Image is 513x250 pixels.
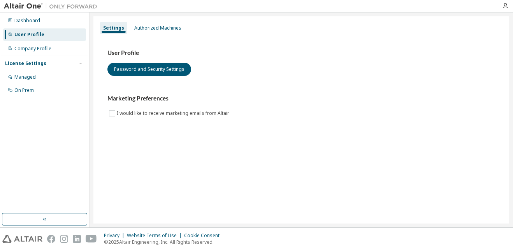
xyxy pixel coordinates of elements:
img: instagram.svg [60,235,68,243]
div: Managed [14,74,36,80]
div: Website Terms of Use [127,232,184,239]
h3: User Profile [107,49,495,57]
div: User Profile [14,32,44,38]
h3: Marketing Preferences [107,95,495,102]
img: linkedin.svg [73,235,81,243]
div: License Settings [5,60,46,67]
p: © 2025 Altair Engineering, Inc. All Rights Reserved. [104,239,224,245]
div: Settings [103,25,124,31]
div: Authorized Machines [134,25,181,31]
div: On Prem [14,87,34,93]
img: youtube.svg [86,235,97,243]
div: Privacy [104,232,127,239]
img: facebook.svg [47,235,55,243]
div: Cookie Consent [184,232,224,239]
label: I would like to receive marketing emails from Altair [117,109,231,118]
img: Altair One [4,2,101,10]
img: altair_logo.svg [2,235,42,243]
div: Dashboard [14,18,40,24]
div: Company Profile [14,46,51,52]
button: Password and Security Settings [107,63,191,76]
